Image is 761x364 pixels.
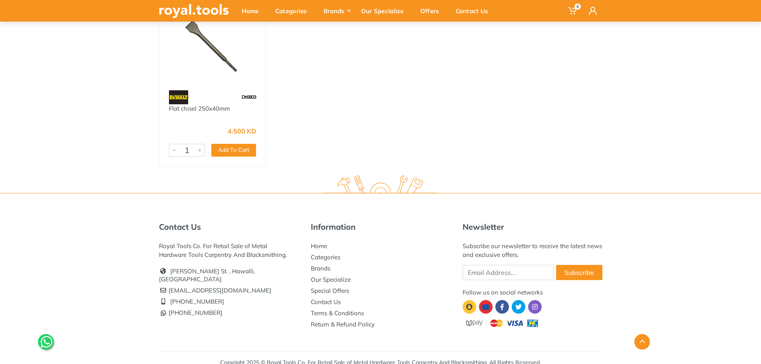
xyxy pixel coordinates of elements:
div: 4.500 KD [228,128,256,134]
span: Dt6803 [242,94,256,100]
h5: Information [311,222,451,232]
a: [PERSON_NAME] St. , Hawalli, [GEOGRAPHIC_DATA] [159,267,255,283]
a: [PHONE_NUMBER] [159,309,223,316]
div: Follow us on social networks [463,288,602,297]
a: Brands [311,265,330,272]
img: upay.png [463,318,542,328]
a: Special Offers [311,287,349,294]
span: 0 [574,4,581,10]
a: Return & Refund Policy [311,320,375,328]
input: Email Address... [463,265,554,280]
a: Home [311,242,327,250]
div: Brands [318,2,356,19]
div: Contact Us [450,2,499,19]
h5: Newsletter [463,222,602,232]
img: Royal Tools - Flat chisel 250x40mm [167,13,259,82]
a: Flat chisel 250x40mm [169,105,230,112]
a: [PHONE_NUMBER] [170,298,224,305]
a: Terms & Conditions [311,309,364,317]
img: 45.webp [169,90,189,104]
a: Contact Us [311,298,341,306]
div: Home [236,2,270,19]
div: Subscribe our newsletter to receive the latest news and exclusive offers. [463,242,602,259]
div: Royal Tools Co. For Retail Sale of Metal Hardware Tools Carpentry And Blacksmithing. [159,242,299,259]
button: Subscribe [556,265,602,280]
a: Our Specialize [311,276,351,283]
div: Our Specialize [356,2,415,19]
div: Offers [415,2,450,19]
img: royal.tools Logo [159,4,229,18]
li: [EMAIL_ADDRESS][DOMAIN_NAME] [159,285,299,296]
h5: Contact Us [159,222,299,232]
a: Categories [311,253,340,261]
div: Categories [270,2,318,19]
button: Add To Cart [211,144,256,157]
